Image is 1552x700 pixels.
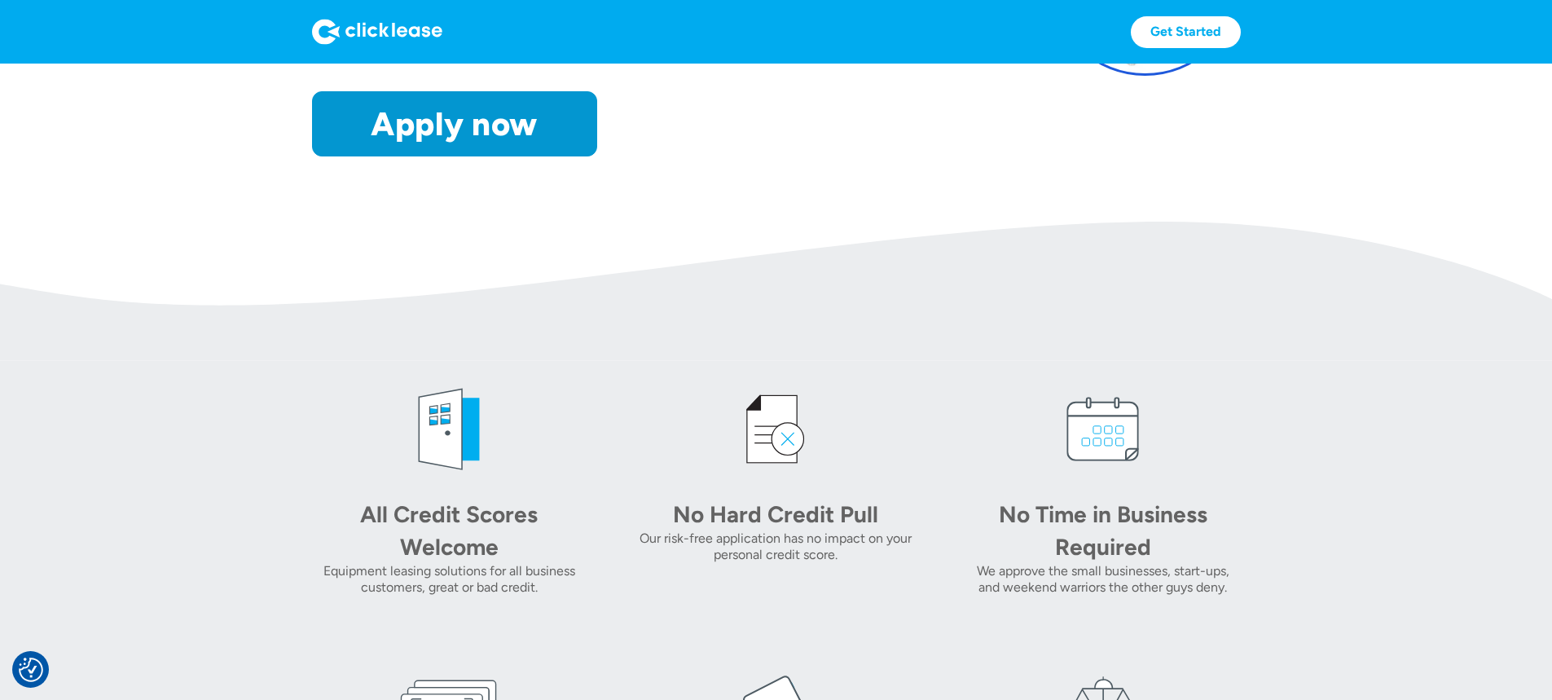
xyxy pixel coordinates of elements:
[335,498,563,563] div: All Credit Scores Welcome
[312,563,587,596] div: Equipment leasing solutions for all business customers, great or bad credit.
[19,658,43,682] img: Revisit consent button
[312,19,442,45] img: Logo
[989,498,1217,563] div: No Time in Business Required
[19,658,43,682] button: Consent Preferences
[965,563,1240,596] div: We approve the small businesses, start-ups, and weekend warriors the other guys deny.
[1054,381,1152,478] img: calendar icon
[1131,16,1241,48] a: Get Started
[662,498,890,531] div: No Hard Credit Pull
[639,531,913,563] div: Our risk-free application has no impact on your personal credit score.
[312,91,597,156] a: Apply now
[400,381,498,478] img: welcome icon
[727,381,824,478] img: credit icon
